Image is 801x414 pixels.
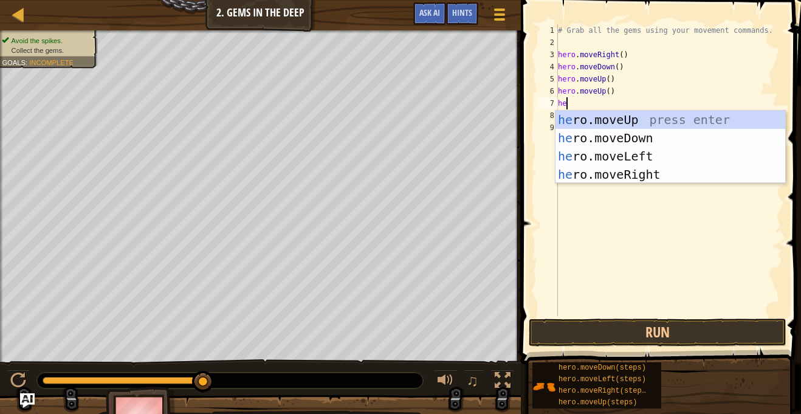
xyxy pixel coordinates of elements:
[413,2,446,25] button: Ask AI
[464,370,484,395] button: ♫
[29,58,74,66] span: Incomplete
[538,73,558,85] div: 5
[538,97,558,109] div: 7
[538,24,558,36] div: 1
[538,61,558,73] div: 4
[559,398,638,407] span: hero.moveUp(steps)
[538,49,558,61] div: 3
[538,36,558,49] div: 2
[529,319,786,347] button: Run
[484,2,515,31] button: Show game menu
[2,36,91,46] li: Avoid the spikes.
[559,364,646,372] span: hero.moveDown(steps)
[2,58,26,66] span: Goals
[559,387,650,395] span: hero.moveRight(steps)
[452,7,472,18] span: Hints
[532,375,555,398] img: portrait.png
[538,85,558,97] div: 6
[538,122,558,134] div: 9
[433,370,458,395] button: Adjust volume
[6,370,30,395] button: Ctrl + P: Pause
[12,36,63,44] span: Avoid the spikes.
[466,371,478,390] span: ♫
[490,370,515,395] button: Toggle fullscreen
[20,393,35,408] button: Ask AI
[2,46,91,55] li: Collect the gems.
[538,109,558,122] div: 8
[419,7,440,18] span: Ask AI
[559,375,646,384] span: hero.moveLeft(steps)
[12,46,64,54] span: Collect the gems.
[26,58,29,66] span: :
